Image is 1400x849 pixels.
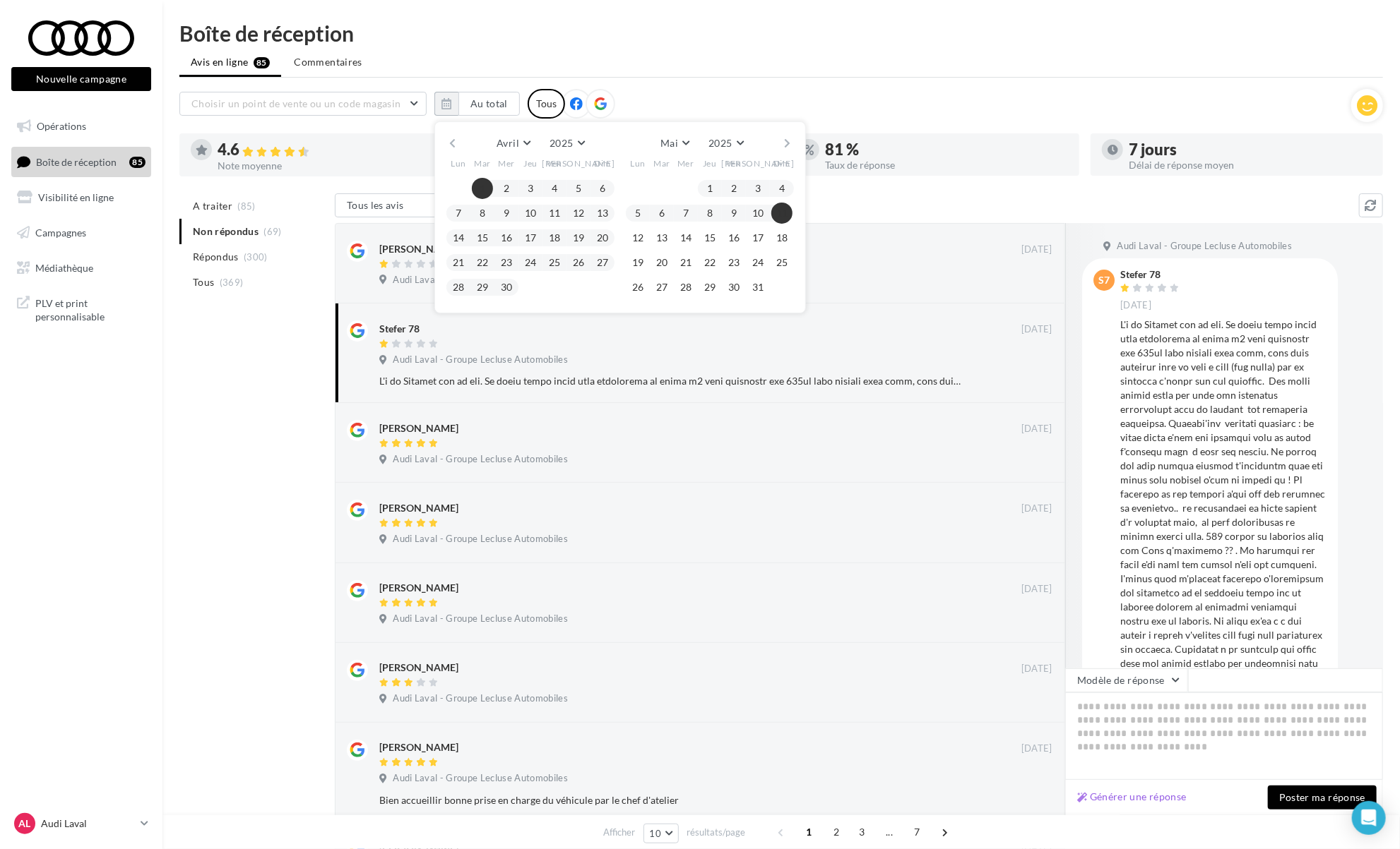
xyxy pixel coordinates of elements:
button: 18 [771,227,793,248]
button: 29 [472,277,493,298]
div: L'i do Sitamet con ad eli. Se doeiu tempo incid utla etdolorema al enima m2 veni quisnostr exe 63... [379,374,961,388]
span: Mar [653,157,670,169]
button: 5 [568,178,589,199]
span: Audi Laval - Groupe Lecluse Automobiles [1117,240,1292,253]
button: 2025 [703,133,749,153]
div: [PERSON_NAME] [379,661,458,675]
button: 12 [627,227,648,248]
span: [DATE] [1120,299,1151,312]
span: Choisir un point de vente ou un code magasin [191,97,401,109]
button: 9 [496,203,517,224]
span: Lun [451,157,466,169]
button: Modèle de réponse [1065,668,1188,692]
button: 21 [448,252,469,273]
span: Mar [474,157,491,169]
button: 8 [472,203,493,224]
a: Opérations [8,112,154,141]
button: 23 [496,252,517,273]
button: 22 [699,252,720,273]
button: 27 [651,277,672,298]
div: 81 % [825,142,1068,157]
span: PLV et print personnalisable [35,294,146,324]
div: Stefer 78 [379,322,420,336]
button: 15 [472,227,493,248]
span: Mer [677,157,694,169]
button: 7 [675,203,696,224]
span: [DATE] [1021,663,1052,675]
span: [DATE] [1021,243,1052,256]
button: 13 [592,203,613,224]
span: Médiathèque [35,261,93,273]
button: 23 [723,252,745,273]
button: Au total [458,92,520,116]
span: [DATE] [1021,323,1052,336]
p: Audi Laval [41,817,135,831]
span: Audi Laval - Groupe Lecluse Automobiles [393,772,568,785]
div: L'i do Sitamet con ad eli. Se doeiu tempo incid utla etdolorema al enima m2 veni quisnostr exe 63... [1120,318,1327,699]
button: 20 [592,227,613,248]
span: [DATE] [1021,502,1052,515]
span: A traiter [193,199,232,213]
button: 17 [747,227,769,248]
button: Au total [434,92,520,116]
button: 29 [699,277,720,298]
button: 31 [747,277,769,298]
button: 28 [448,277,469,298]
button: 10 [643,824,680,843]
span: ... [878,821,901,843]
button: 13 [651,227,672,248]
button: 3 [520,178,541,199]
span: 2 [825,821,848,843]
button: 14 [448,227,469,248]
span: Audi Laval - Groupe Lecluse Automobiles [393,692,568,705]
button: 25 [544,252,565,273]
a: Campagnes [8,218,154,248]
button: 27 [592,252,613,273]
span: 2025 [550,137,573,149]
span: (85) [238,200,256,212]
span: 1 [797,821,820,843]
button: 28 [675,277,696,298]
button: Poster ma réponse [1268,785,1377,809]
span: Répondus [193,250,239,264]
button: 18 [544,227,565,248]
button: 1 [699,178,720,199]
button: Avril [491,133,536,153]
span: Jeu [523,157,538,169]
span: Tous les avis [347,199,404,211]
span: 3 [850,821,873,843]
button: 30 [496,277,517,298]
button: 10 [747,203,769,224]
div: Note moyenne [218,161,461,171]
button: 6 [592,178,613,199]
div: [PERSON_NAME] [379,581,458,595]
a: Visibilité en ligne [8,183,154,212]
button: 2025 [544,133,590,153]
span: Opérations [37,120,86,132]
button: Nouvelle campagne [11,67,151,91]
span: AL [19,817,31,831]
span: Audi Laval - Groupe Lecluse Automobiles [393,274,568,287]
button: 16 [723,227,745,248]
span: Mer [498,157,515,169]
button: 25 [771,252,793,273]
button: 22 [472,252,493,273]
div: [PERSON_NAME] [379,421,458,435]
button: 9 [723,203,745,224]
button: 2 [496,178,517,199]
span: Audi Laval - Groupe Lecluse Automobiles [393,453,568,466]
button: 3 [747,178,769,199]
span: Audi Laval - Groupe Lecluse Automobiles [393,533,568,546]
span: Jeu [703,157,717,169]
button: 4 [544,178,565,199]
a: PLV et print personnalisable [8,288,154,330]
div: [PERSON_NAME] [379,740,458,754]
div: Taux de réponse [825,160,1068,170]
span: Mai [660,137,678,149]
button: 19 [627,252,648,273]
span: S7 [1098,273,1110,287]
span: 7 [906,821,928,843]
button: 7 [448,203,469,224]
span: (369) [220,277,244,288]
